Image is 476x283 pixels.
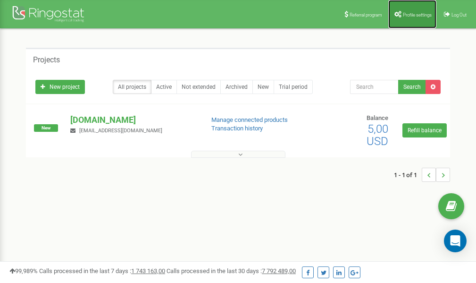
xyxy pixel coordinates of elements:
[151,80,177,94] a: Active
[211,116,288,123] a: Manage connected products
[35,80,85,94] a: New project
[262,267,296,274] u: 7 792 489,00
[176,80,221,94] a: Not extended
[451,12,467,17] span: Log Out
[39,267,165,274] span: Calls processed in the last 7 days :
[220,80,253,94] a: Archived
[398,80,426,94] button: Search
[211,125,263,132] a: Transaction history
[403,12,432,17] span: Profile settings
[33,56,60,64] h5: Projects
[113,80,151,94] a: All projects
[131,267,165,274] u: 1 743 163,00
[394,158,450,191] nav: ...
[367,122,388,148] span: 5,00 USD
[444,230,467,252] div: Open Intercom Messenger
[394,168,422,182] span: 1 - 1 of 1
[70,114,196,126] p: [DOMAIN_NAME]
[367,114,388,121] span: Balance
[34,124,58,132] span: New
[9,267,38,274] span: 99,989%
[350,80,399,94] input: Search
[274,80,313,94] a: Trial period
[402,123,447,137] a: Refill balance
[79,128,162,134] span: [EMAIL_ADDRESS][DOMAIN_NAME]
[252,80,274,94] a: New
[350,12,382,17] span: Referral program
[167,267,296,274] span: Calls processed in the last 30 days :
